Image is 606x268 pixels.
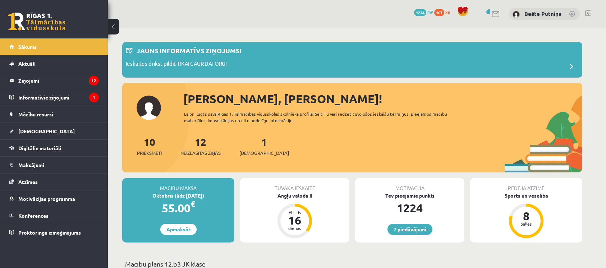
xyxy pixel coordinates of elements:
div: Angļu valoda II [240,192,349,199]
a: Apmaksāt [160,224,197,235]
span: 1224 [414,9,426,16]
a: Digitālie materiāli [9,140,99,156]
span: Mācību resursi [18,111,53,117]
div: 55.00 [122,199,234,217]
a: Rīgas 1. Tālmācības vidusskola [8,13,65,31]
a: Aktuāli [9,55,99,72]
span: Digitālie materiāli [18,145,61,151]
a: Mācību resursi [9,106,99,123]
div: 1224 [355,199,464,217]
a: 1224 mP [414,9,433,15]
a: Motivācijas programma [9,190,99,207]
div: Pēdējā atzīme [470,178,582,192]
div: 8 [515,210,537,222]
div: balles [515,222,537,226]
i: 1 [89,93,99,102]
a: 1[DEMOGRAPHIC_DATA] [239,135,289,157]
span: Aktuāli [18,60,36,67]
a: Jauns informatīvs ziņojums! Ieskaites drīkst pildīt TIKAI CAUR DATORU! [126,46,579,74]
span: Neizlasītās ziņas [180,149,221,157]
div: dienas [284,226,306,230]
a: Informatīvie ziņojumi1 [9,89,99,106]
a: 167 xp [434,9,454,15]
a: 12Neizlasītās ziņas [180,135,221,157]
p: Ieskaites drīkst pildīt TIKAI CAUR DATORU! [126,60,227,70]
img: Beāte Putniņa [513,11,520,18]
span: Atzīmes [18,179,38,185]
div: Tev pieejamie punkti [355,192,464,199]
span: € [190,199,195,209]
a: 10Priekšmeti [137,135,162,157]
span: [DEMOGRAPHIC_DATA] [239,149,289,157]
span: mP [427,9,433,15]
a: Ziņojumi12 [9,72,99,89]
a: Angļu valoda II Atlicis 16 dienas [240,192,349,239]
span: [DEMOGRAPHIC_DATA] [18,128,75,134]
a: Atzīmes [9,174,99,190]
span: 167 [434,9,444,16]
a: 7 piedāvājumi [387,224,432,235]
legend: Informatīvie ziņojumi [18,89,99,106]
a: Maksājumi [9,157,99,173]
div: Motivācija [355,178,464,192]
div: [PERSON_NAME], [PERSON_NAME]! [183,90,582,107]
span: Sākums [18,43,37,50]
span: Priekšmeti [137,149,162,157]
a: Sākums [9,38,99,55]
div: Oktobris (līdz [DATE]) [122,192,234,199]
legend: Ziņojumi [18,72,99,89]
a: [DEMOGRAPHIC_DATA] [9,123,99,139]
div: Laipni lūgts savā Rīgas 1. Tālmācības vidusskolas skolnieka profilā. Šeit Tu vari redzēt tuvojošo... [184,111,460,124]
div: Mācību maksa [122,178,234,192]
div: Atlicis [284,210,306,214]
a: Proktoringa izmēģinājums [9,224,99,241]
div: Sports un veselība [470,192,582,199]
span: Motivācijas programma [18,195,75,202]
span: xp [445,9,450,15]
legend: Maksājumi [18,157,99,173]
span: Proktoringa izmēģinājums [18,229,81,236]
a: Konferences [9,207,99,224]
div: Tuvākā ieskaite [240,178,349,192]
span: Konferences [18,212,49,219]
div: 16 [284,214,306,226]
a: Sports un veselība 8 balles [470,192,582,239]
p: Jauns informatīvs ziņojums! [137,46,241,55]
i: 12 [89,76,99,86]
a: Beāte Putniņa [524,10,561,17]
